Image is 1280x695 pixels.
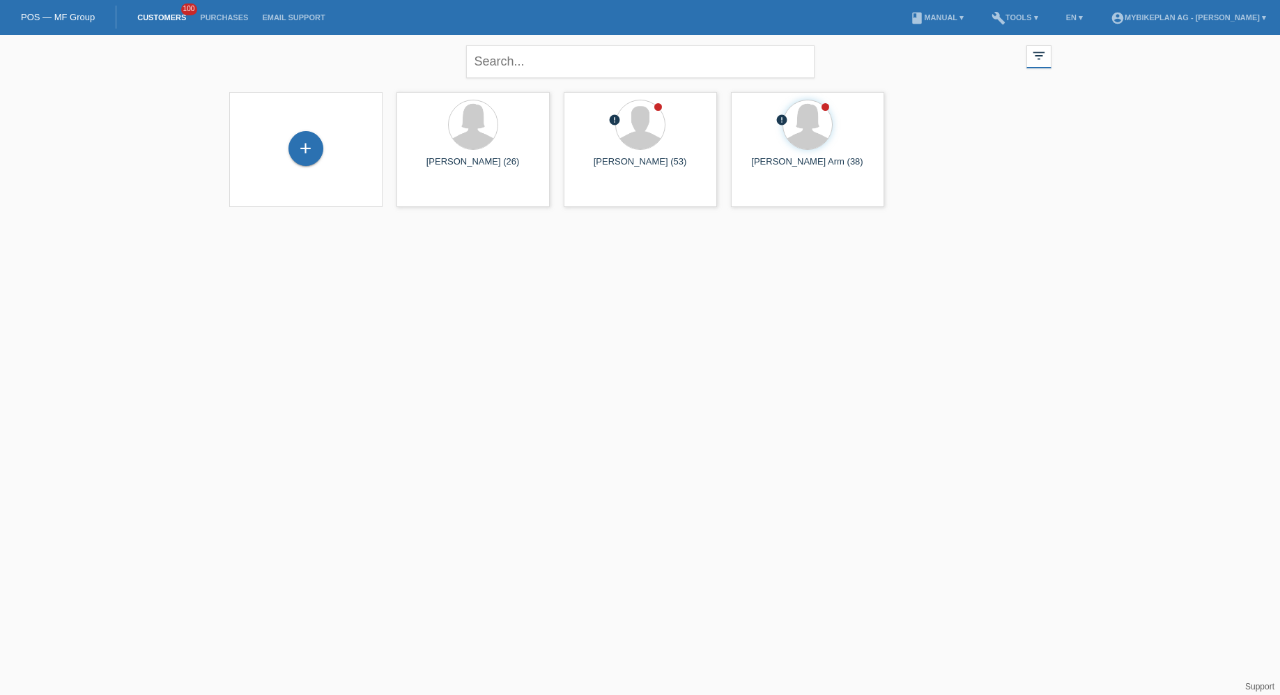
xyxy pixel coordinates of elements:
[776,114,788,126] i: error
[255,13,332,22] a: Email Support
[21,12,95,22] a: POS — MF Group
[1104,13,1273,22] a: account_circleMybikeplan AG - [PERSON_NAME] ▾
[985,13,1045,22] a: buildTools ▾
[289,137,323,160] div: Add customer
[1031,48,1047,63] i: filter_list
[466,45,815,78] input: Search...
[742,156,873,178] div: [PERSON_NAME] Arm (38)
[910,11,924,25] i: book
[130,13,193,22] a: Customers
[608,114,621,128] div: unconfirmed, pending
[575,156,706,178] div: [PERSON_NAME] (53)
[408,156,539,178] div: [PERSON_NAME] (26)
[1111,11,1125,25] i: account_circle
[1245,682,1274,692] a: Support
[992,11,1005,25] i: build
[608,114,621,126] i: error
[776,114,788,128] div: unconfirmed, pending
[903,13,971,22] a: bookManual ▾
[181,3,198,15] span: 100
[193,13,255,22] a: Purchases
[1059,13,1090,22] a: EN ▾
